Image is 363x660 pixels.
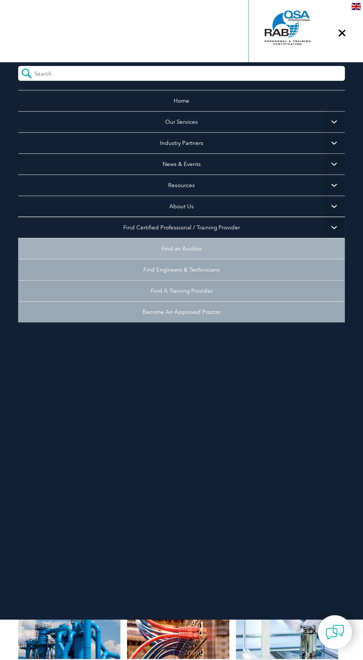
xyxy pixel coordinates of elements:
a: Find Certified Professional / Training Provider [18,217,345,238]
a: Our Services [18,111,345,132]
a: Home [18,90,345,111]
a: News & Events [18,153,345,175]
a: Find Engineers & Technicians [18,259,345,280]
a: Find an Auditor [18,238,345,259]
img: en [352,3,361,10]
a: About Us [18,196,345,217]
img: contact-chat.png [326,623,344,641]
a: Find A Training Provider [18,280,345,301]
a: Resources [18,175,345,196]
input: Submit [18,66,34,81]
a: Become An Approved Proctor [18,301,345,322]
a: Industry Partners [18,132,345,153]
input: Search [34,66,100,77]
